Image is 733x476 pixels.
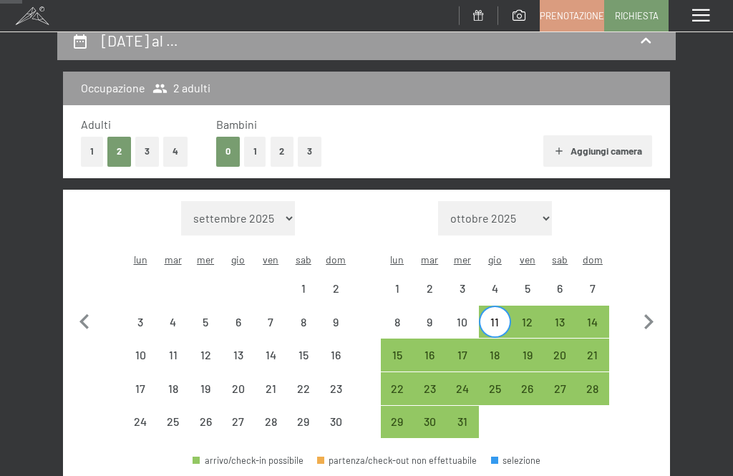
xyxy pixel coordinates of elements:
[511,272,544,305] div: partenza/check-out non effettuabile
[69,201,99,439] button: Mese precedente
[124,406,157,439] div: partenza/check-out non effettuabile
[381,406,414,439] div: Mon Dec 29 2025
[390,253,404,266] abbr: lunedì
[189,406,222,439] div: partenza/check-out non effettuabile
[125,416,155,446] div: 24
[544,372,577,405] div: partenza/check-out possibile
[414,316,445,346] div: 9
[287,306,320,339] div: partenza/check-out non effettuabile
[216,137,240,166] button: 0
[321,349,351,379] div: 16
[511,372,544,405] div: partenza/check-out possibile
[576,272,609,305] div: Sun Dec 07 2025
[321,316,351,346] div: 9
[321,416,351,446] div: 30
[326,253,346,266] abbr: domenica
[320,272,353,305] div: partenza/check-out non effettuabile
[480,349,510,379] div: 18
[513,316,543,346] div: 12
[414,383,445,413] div: 23
[576,372,609,405] div: partenza/check-out possibile
[540,1,603,31] a: Prenotazione
[163,137,188,166] button: 4
[413,306,446,339] div: partenza/check-out non effettuabile
[413,372,446,405] div: partenza/check-out possibile
[382,416,412,446] div: 29
[382,316,412,346] div: 8
[158,349,188,379] div: 11
[256,383,286,413] div: 21
[576,339,609,371] div: Sun Dec 21 2025
[254,372,287,405] div: partenza/check-out non effettuabile
[447,383,477,413] div: 24
[320,339,353,371] div: Sun Nov 16 2025
[447,316,477,346] div: 10
[634,201,664,439] button: Mese successivo
[321,283,351,313] div: 2
[288,349,319,379] div: 15
[576,372,609,405] div: Sun Dec 28 2025
[288,416,319,446] div: 29
[125,383,155,413] div: 17
[544,372,577,405] div: Sat Dec 27 2025
[576,306,609,339] div: partenza/check-out possibile
[189,306,222,339] div: Wed Nov 05 2025
[480,316,510,346] div: 11
[544,339,577,371] div: partenza/check-out possibile
[479,339,512,371] div: partenza/check-out possibile
[157,406,190,439] div: partenza/check-out non effettuabile
[287,272,320,305] div: partenza/check-out non effettuabile
[189,339,222,371] div: Wed Nov 12 2025
[545,349,576,379] div: 20
[381,306,414,339] div: partenza/check-out non effettuabile
[135,137,159,166] button: 3
[479,306,512,339] div: partenza/check-out possibile
[81,80,145,96] h3: Occupazione
[190,349,220,379] div: 12
[287,339,320,371] div: partenza/check-out non effettuabile
[544,272,577,305] div: Sat Dec 06 2025
[479,272,512,305] div: Thu Dec 04 2025
[287,406,320,439] div: Sat Nov 29 2025
[254,406,287,439] div: partenza/check-out non effettuabile
[125,349,155,379] div: 10
[511,339,544,371] div: Fri Dec 19 2025
[223,416,253,446] div: 27
[287,406,320,439] div: partenza/check-out non effettuabile
[446,406,479,439] div: partenza/check-out possibile
[158,383,188,413] div: 18
[298,137,321,166] button: 3
[222,339,255,371] div: Thu Nov 13 2025
[165,253,182,266] abbr: martedì
[446,306,479,339] div: partenza/check-out non effettuabile
[288,316,319,346] div: 8
[414,349,445,379] div: 16
[545,283,576,313] div: 6
[414,416,445,446] div: 30
[605,1,668,31] a: Richiesta
[544,272,577,305] div: partenza/check-out non effettuabile
[320,372,353,405] div: Sun Nov 23 2025
[223,316,253,346] div: 6
[157,339,190,371] div: partenza/check-out non effettuabile
[413,306,446,339] div: Tue Dec 09 2025
[479,272,512,305] div: partenza/check-out non effettuabile
[158,416,188,446] div: 25
[124,339,157,371] div: Mon Nov 10 2025
[576,339,609,371] div: partenza/check-out possibile
[381,306,414,339] div: Mon Dec 08 2025
[381,339,414,371] div: Mon Dec 15 2025
[157,306,190,339] div: partenza/check-out non effettuabile
[222,339,255,371] div: partenza/check-out non effettuabile
[320,372,353,405] div: partenza/check-out non effettuabile
[222,406,255,439] div: partenza/check-out non effettuabile
[446,372,479,405] div: Wed Dec 24 2025
[543,135,651,167] button: Aggiungi camera
[124,339,157,371] div: partenza/check-out non effettuabile
[317,456,477,465] div: partenza/check-out non effettuabile
[540,9,604,22] span: Prenotazione
[124,372,157,405] div: Mon Nov 17 2025
[320,306,353,339] div: partenza/check-out non effettuabile
[254,372,287,405] div: Fri Nov 21 2025
[158,316,188,346] div: 4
